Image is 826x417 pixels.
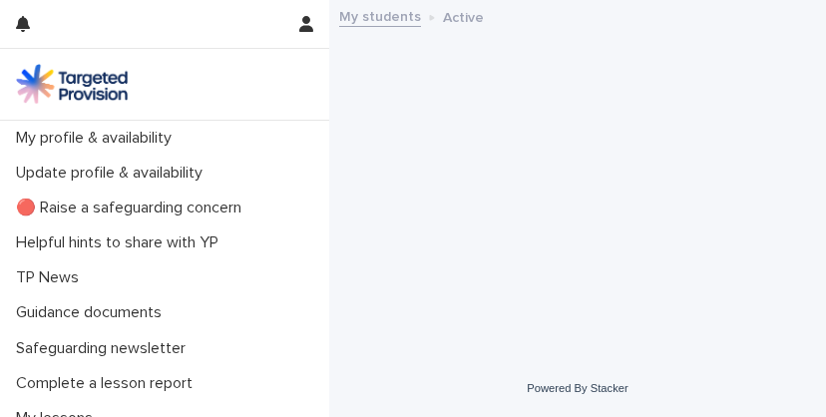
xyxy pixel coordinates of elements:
p: My profile & availability [8,129,188,148]
a: Powered By Stacker [527,382,627,394]
p: Active [443,5,484,27]
p: Update profile & availability [8,164,218,183]
p: TP News [8,268,95,287]
img: M5nRWzHhSzIhMunXDL62 [16,64,128,104]
p: 🔴 Raise a safeguarding concern [8,199,257,217]
p: Complete a lesson report [8,374,208,393]
a: My students [339,4,421,27]
p: Safeguarding newsletter [8,339,202,358]
p: Helpful hints to share with YP [8,233,234,252]
p: Guidance documents [8,303,178,322]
